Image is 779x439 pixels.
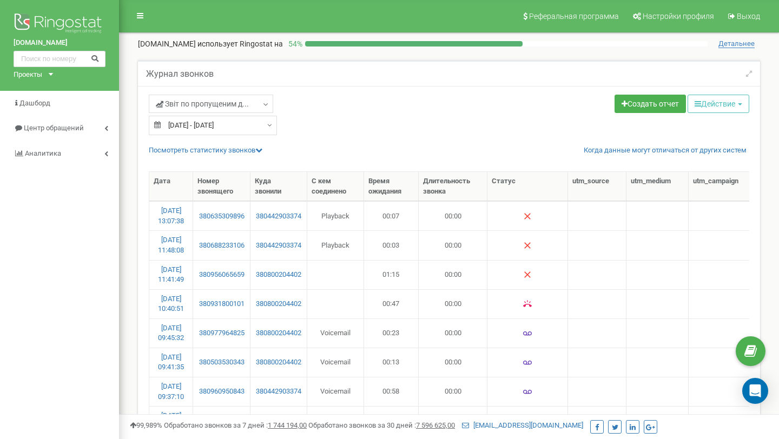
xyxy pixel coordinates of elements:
[307,318,364,348] td: Voicemail
[416,421,455,429] u: 7 596 625,00
[419,201,487,230] td: 00:00
[14,51,105,67] input: Поиск по номеру
[255,270,302,280] a: 380800204402
[255,387,302,397] a: 380442903374
[643,12,714,21] span: Настройки профиля
[193,172,250,201] th: Номер звонящего
[364,172,419,201] th: Время ожидания
[419,318,487,348] td: 00:00
[364,318,419,348] td: 00:23
[529,12,619,21] span: Реферальная программа
[158,265,184,284] a: [DATE] 11:41:49
[364,260,419,289] td: 01:15
[364,289,419,318] td: 00:47
[419,348,487,377] td: 00:00
[419,172,487,201] th: Длительность звонка
[568,172,626,201] th: utm_source
[689,172,756,201] th: utm_campaign
[688,95,749,113] button: Действие
[14,38,105,48] a: [DOMAIN_NAME]
[255,357,302,368] a: 380800204402
[307,201,364,230] td: Playback
[149,95,273,113] a: Звіт по пропущеним д...
[164,421,307,429] span: Обработано звонков за 7 дней :
[250,172,307,201] th: Куда звонили
[19,99,50,107] span: Дашборд
[268,421,307,429] u: 1 744 194,00
[146,69,214,79] h5: Журнал звонков
[14,11,105,38] img: Ringostat logo
[419,289,487,318] td: 00:00
[197,328,246,338] a: 380977964825
[523,358,532,367] img: Голосовая почта
[419,406,487,435] td: 00:00
[156,98,249,109] span: Звіт по пропущеним д...
[197,270,246,280] a: 380956065659
[24,124,84,132] span: Центр обращений
[523,388,532,396] img: Голосовая почта
[523,329,532,338] img: Голосовая почта
[742,378,768,404] div: Open Intercom Messenger
[462,421,583,429] a: [EMAIL_ADDRESS][DOMAIN_NAME]
[419,377,487,406] td: 00:00
[149,172,193,201] th: Дата
[487,172,568,201] th: Статус
[307,172,364,201] th: С кем соединено
[158,324,184,342] a: [DATE] 09:45:32
[197,211,246,222] a: 380635309896
[197,299,246,309] a: 380931800101
[255,299,302,309] a: 380800204402
[307,406,364,435] td: Voicemail
[130,421,162,429] span: 99,989%
[523,212,532,221] img: Нет ответа
[255,241,302,251] a: 380442903374
[197,357,246,368] a: 380503530343
[307,377,364,406] td: Voicemail
[626,172,689,201] th: utm_medium
[364,406,419,435] td: 00:06
[158,411,184,430] a: [DATE] 09:08:49
[255,211,302,222] a: 380442903374
[197,387,246,397] a: 380960950843
[364,230,419,260] td: 00:03
[158,382,184,401] a: [DATE] 09:37:10
[718,39,755,48] span: Детальнее
[364,201,419,230] td: 00:07
[158,295,184,313] a: [DATE] 10:40:51
[283,38,305,49] p: 54 %
[364,348,419,377] td: 00:13
[158,207,184,225] a: [DATE] 13:07:38
[523,300,532,308] img: Занято
[138,38,283,49] p: [DOMAIN_NAME]
[158,353,184,371] a: [DATE] 09:41:35
[419,260,487,289] td: 00:00
[307,230,364,260] td: Playback
[308,421,455,429] span: Обработано звонков за 30 дней :
[255,328,302,338] a: 380800204402
[737,12,760,21] span: Выход
[615,95,686,113] a: Создать отчет
[25,149,61,157] span: Аналитика
[523,241,532,250] img: Нет ответа
[197,39,283,48] span: использует Ringostat на
[307,348,364,377] td: Voicemail
[14,70,42,80] div: Проекты
[364,377,419,406] td: 00:58
[419,230,487,260] td: 00:00
[523,270,532,279] img: Нет ответа
[197,241,246,251] a: 380688233106
[584,145,747,156] a: Когда данные могут отличаться от других систем
[158,236,184,254] a: [DATE] 11:48:08
[149,146,262,154] a: Посмотреть cтатистику звонков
